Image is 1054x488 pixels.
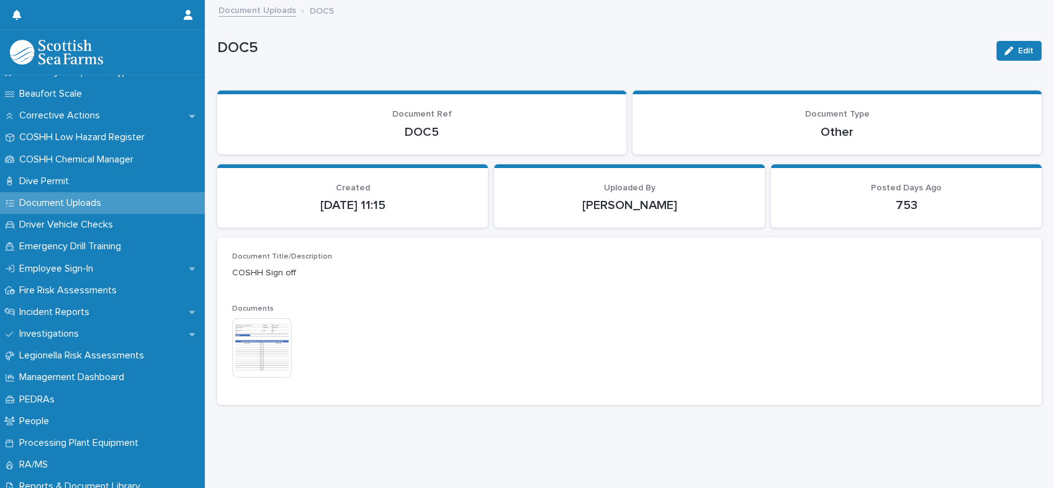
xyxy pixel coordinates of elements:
span: Uploaded By [603,184,655,192]
p: Corrective Actions [14,110,110,122]
p: Dive Permit [14,175,79,187]
p: Incident Reports [14,306,99,318]
span: Document Title/Description [232,253,332,260]
span: Document Ref [392,110,452,118]
p: Management Dashboard [14,371,134,383]
span: Posted Days Ago [871,184,942,192]
span: Edit [1018,47,1034,55]
p: [PERSON_NAME] [509,198,750,213]
p: Document Uploads [14,197,111,209]
img: bPIBxiqnSb2ggTQWdOVV [10,40,103,64]
p: COSHH Low Hazard Register [14,131,155,143]
p: PEDRAs [14,394,65,406]
p: People [14,415,59,427]
p: Employee Sign-In [14,263,103,275]
p: DOC5 [310,3,334,17]
p: Driver Vehicle Checks [14,219,123,231]
p: DOC5 [217,39,986,57]
p: [DATE] 11:15 [232,198,473,213]
p: COSHH Chemical Manager [14,154,143,166]
span: Created [335,184,369,192]
p: Processing Plant Equipment [14,437,148,449]
p: Beaufort Scale [14,88,92,100]
span: Documents [232,305,274,313]
p: COSHH Sign off [232,267,1027,280]
p: 753 [786,198,1027,213]
p: Fire Risk Assessments [14,285,127,296]
p: DOC5 [232,125,611,140]
span: Document Type [805,110,870,118]
p: Investigations [14,328,89,340]
a: Document Uploads [218,2,296,17]
p: Other [647,125,1027,140]
p: RA/MS [14,459,58,471]
p: Emergency Drill Training [14,241,131,252]
p: Legionella Risk Assessments [14,350,154,362]
button: Edit [996,41,1042,61]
